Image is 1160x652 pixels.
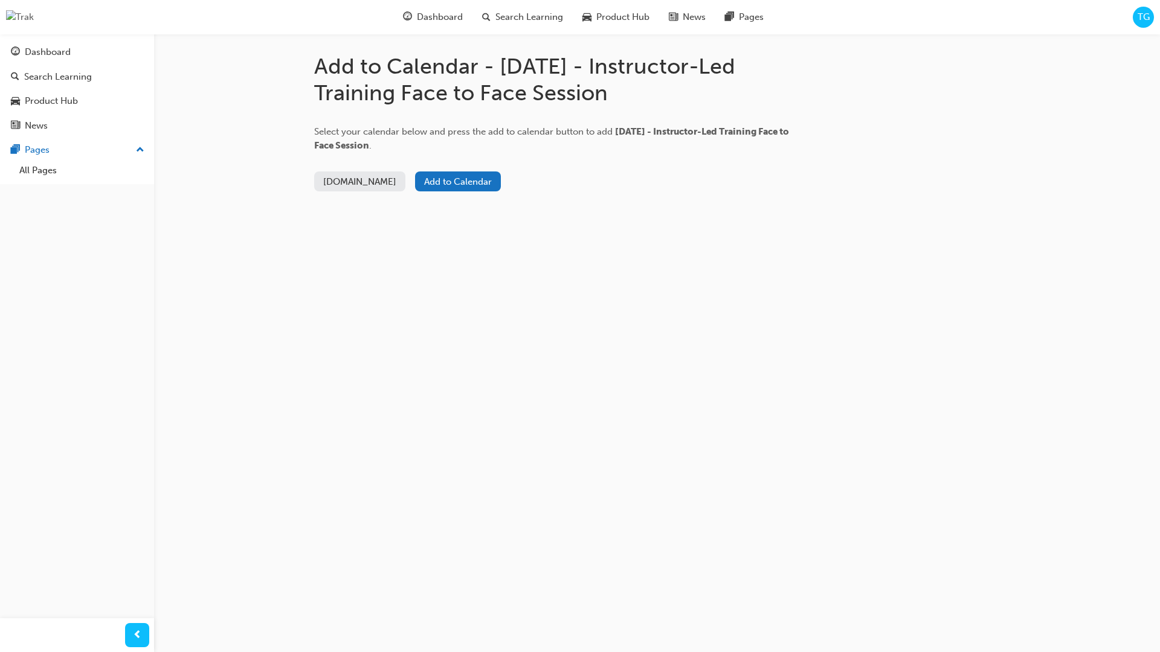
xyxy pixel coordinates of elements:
span: guage-icon [11,47,20,58]
span: up-icon [136,142,144,158]
a: car-iconProduct Hub [573,5,659,30]
span: Dashboard [417,10,463,24]
div: Search Learning [24,70,92,84]
a: Dashboard [5,41,149,63]
a: Search Learning [5,66,149,88]
a: search-iconSearch Learning [472,5,573,30]
a: news-iconNews [659,5,715,30]
img: Trak [6,10,34,24]
button: TG [1133,7,1154,28]
span: car-icon [582,10,591,25]
span: pages-icon [725,10,734,25]
div: Pages [25,143,50,157]
span: prev-icon [133,628,142,643]
span: News [683,10,706,24]
button: Add to Calendar [415,171,501,191]
div: Dashboard [25,45,71,59]
span: news-icon [11,121,20,132]
h1: Add to Calendar - [DATE] - Instructor-Led Training Face to Face Session [314,53,797,106]
a: News [5,115,149,137]
span: news-icon [669,10,678,25]
a: guage-iconDashboard [393,5,472,30]
div: News [25,119,48,133]
span: Search Learning [495,10,563,24]
span: search-icon [11,72,19,83]
a: pages-iconPages [715,5,773,30]
span: TG [1138,10,1150,24]
button: Pages [5,139,149,161]
div: Product Hub [25,94,78,108]
span: Pages [739,10,764,24]
button: DashboardSearch LearningProduct HubNews [5,39,149,139]
span: car-icon [11,96,20,107]
a: Product Hub [5,90,149,112]
span: Select your calendar below and press the add to calendar button to add . [314,126,789,151]
span: Product Hub [596,10,649,24]
a: All Pages [14,161,149,180]
span: pages-icon [11,145,20,156]
button: [DOMAIN_NAME] [314,171,405,191]
span: guage-icon [403,10,412,25]
span: [DATE] - Instructor-Led Training Face to Face Session [314,126,789,151]
span: search-icon [482,10,491,25]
